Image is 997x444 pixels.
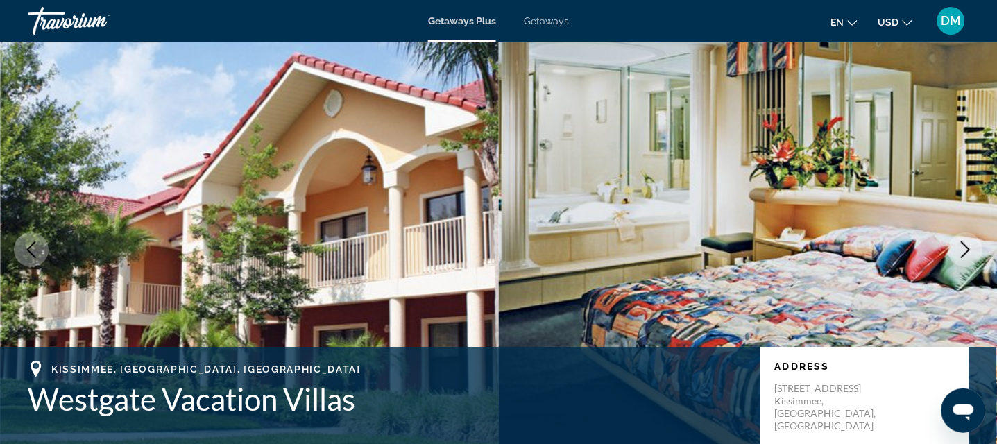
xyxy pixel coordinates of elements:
span: DM [941,14,962,28]
a: Getaways Plus [428,15,496,26]
span: USD [878,17,899,28]
iframe: Button to launch messaging window [941,388,986,433]
button: Change language [831,12,858,32]
h1: Westgate Vacation Villas [28,381,747,417]
a: Travorium [28,3,167,39]
button: User Menu [933,6,969,35]
button: Previous image [14,232,49,267]
button: Change currency [878,12,912,32]
a: Getaways [524,15,569,26]
p: [STREET_ADDRESS] Kissimmee, [GEOGRAPHIC_DATA], [GEOGRAPHIC_DATA] [775,382,886,432]
p: Address [775,361,955,372]
span: Kissimmee, [GEOGRAPHIC_DATA], [GEOGRAPHIC_DATA] [51,364,361,375]
span: en [831,17,844,28]
button: Next image [948,232,983,267]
